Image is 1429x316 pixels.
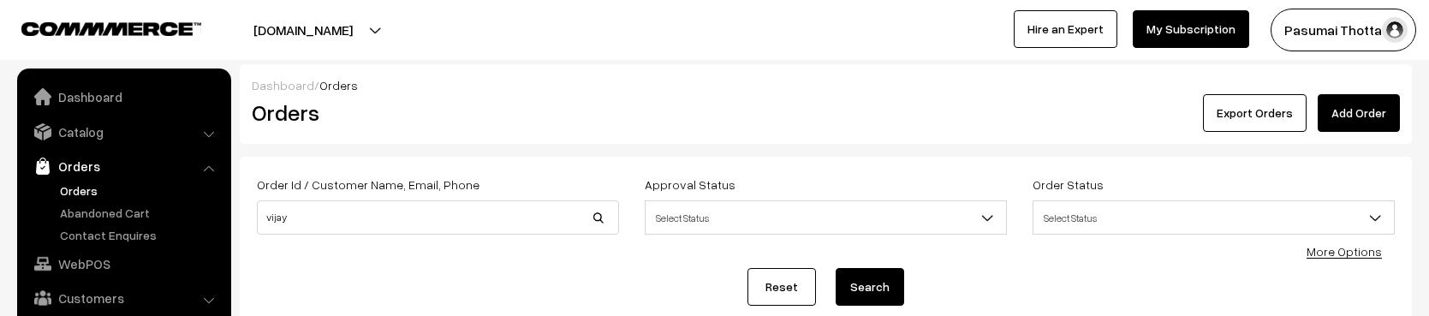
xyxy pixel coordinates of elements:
a: WebPOS [21,248,225,279]
a: Abandoned Cart [56,204,225,222]
a: COMMMERCE [21,17,171,38]
button: Export Orders [1203,94,1307,132]
button: Pasumai Thotta… [1271,9,1416,51]
a: Catalog [21,116,225,147]
span: Select Status [1033,200,1395,235]
input: Order Id / Customer Name / Customer Email / Customer Phone [257,200,619,235]
a: Dashboard [21,81,225,112]
span: Select Status [1033,203,1394,233]
label: Approval Status [645,176,735,194]
a: Orders [56,182,225,200]
a: My Subscription [1133,10,1249,48]
span: Select Status [645,200,1007,235]
a: Customers [21,283,225,313]
button: [DOMAIN_NAME] [194,9,413,51]
span: Select Status [646,203,1006,233]
label: Order Id / Customer Name, Email, Phone [257,176,479,194]
label: Order Status [1033,176,1104,194]
a: Hire an Expert [1014,10,1117,48]
img: COMMMERCE [21,22,201,35]
a: Dashboard [252,78,314,92]
a: More Options [1307,244,1382,259]
span: Orders [319,78,358,92]
h2: Orders [252,99,617,126]
img: user [1382,17,1408,43]
button: Search [836,268,904,306]
a: Add Order [1318,94,1400,132]
a: Contact Enquires [56,226,225,244]
a: Reset [747,268,816,306]
div: / [252,76,1400,94]
a: Orders [21,151,225,182]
